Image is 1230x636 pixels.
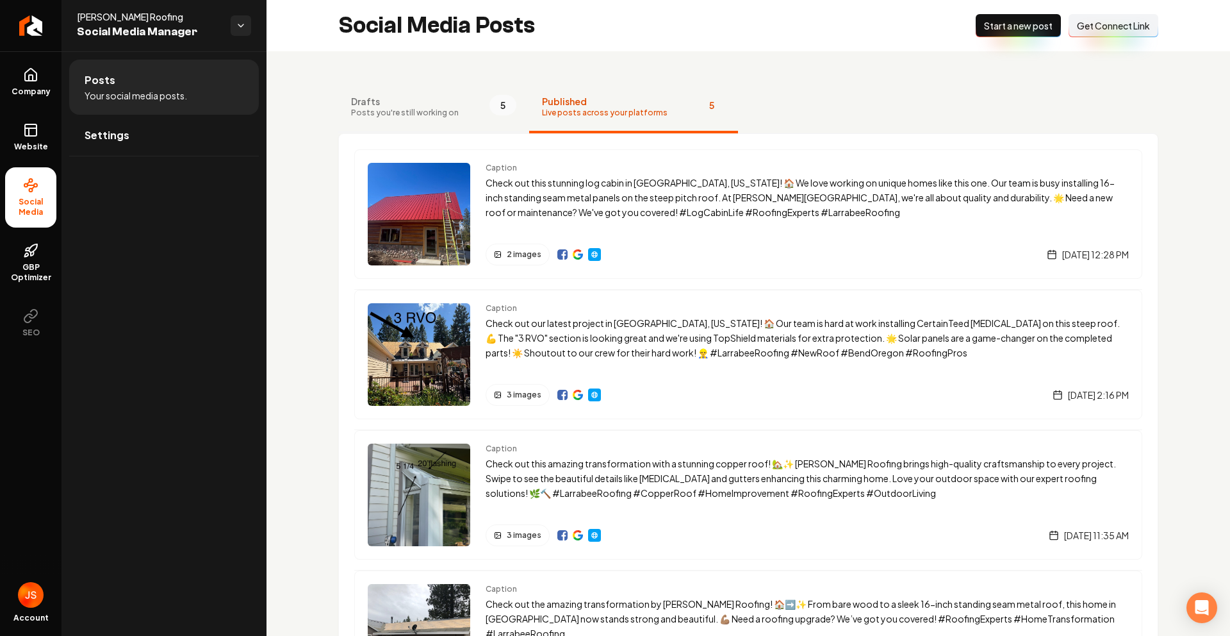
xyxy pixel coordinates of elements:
button: PublishedLive posts across your platforms5 [529,82,738,133]
button: Open user button [18,582,44,608]
span: Posts you're still working on [351,108,459,118]
img: Post preview [368,163,470,265]
span: Company [6,87,56,97]
a: Website [588,248,601,261]
img: Rebolt Logo [19,15,43,36]
img: Website [589,249,600,260]
span: Caption [486,303,1129,314]
a: Post previewCaptionCheck out this amazing transformation with a stunning copper roof! 🏡✨ [PERSON_... [354,430,1142,560]
a: View on Google Business Profile [573,390,583,400]
a: Website [588,389,601,401]
span: [DATE] 2:16 PM [1068,389,1129,401]
img: Website [589,390,600,400]
span: 5 [698,95,725,115]
span: 2 images [507,249,541,260]
span: Posts [85,72,115,88]
span: Caption [486,584,1129,594]
span: 5 [489,95,516,115]
img: Post preview [368,303,470,406]
a: Post previewCaptionCheck out this stunning log cabin in [GEOGRAPHIC_DATA], [US_STATE]! 🏠 We love ... [354,149,1142,279]
a: View on Facebook [557,390,568,400]
img: Google [573,530,583,540]
a: Website [5,112,56,162]
p: Check out this stunning log cabin in [GEOGRAPHIC_DATA], [US_STATE]! 🏠 We love working on unique h... [486,176,1129,219]
button: SEO [5,298,56,348]
span: [DATE] 11:35 AM [1064,529,1129,542]
a: Settings [69,115,259,156]
nav: Tabs [338,82,1158,133]
button: DraftsPosts you're still working on5 [338,82,529,133]
span: Social Media Manager [77,23,220,41]
a: View on Google Business Profile [573,530,583,540]
img: Post preview [368,444,470,546]
p: Check out this amazing transformation with a stunning copper roof! 🏡✨ [PERSON_NAME] Roofing bring... [486,456,1129,500]
p: Check out our latest project in [GEOGRAPHIC_DATA], [US_STATE]! 🏠 Our team is hard at work install... [486,316,1129,360]
img: Facebook [557,530,568,540]
a: Website [588,529,601,542]
a: View on Facebook [557,530,568,540]
span: Your social media posts. [85,89,187,102]
a: Company [5,57,56,107]
img: Facebook [557,390,568,400]
span: GBP Optimizer [5,262,56,283]
span: [DATE] 12:28 PM [1062,248,1129,261]
span: [PERSON_NAME] Roofing [77,10,220,23]
span: Social Media [5,197,56,217]
span: SEO [17,328,45,338]
h2: Social Media Posts [338,13,535,38]
span: Live posts across your platforms [542,108,668,118]
span: Caption [486,163,1129,173]
span: Caption [486,444,1129,454]
a: Post previewCaptionCheck out our latest project in [GEOGRAPHIC_DATA], [US_STATE]! 🏠 Our team is h... [354,289,1142,419]
span: Start a new post [984,19,1053,32]
span: Account [13,613,49,623]
span: 3 images [507,390,541,400]
button: Get Connect Link [1069,14,1158,37]
button: Start a new post [976,14,1061,37]
a: View on Google Business Profile [573,249,583,260]
div: Open Intercom Messenger [1186,592,1217,623]
img: James Shamoun [18,582,44,608]
span: Get Connect Link [1077,19,1150,32]
img: Google [573,249,583,260]
span: Settings [85,128,129,143]
span: 3 images [507,530,541,540]
img: Google [573,390,583,400]
span: Published [542,95,668,108]
span: Drafts [351,95,459,108]
img: Website [589,530,600,540]
a: GBP Optimizer [5,233,56,293]
img: Facebook [557,249,568,260]
a: View on Facebook [557,249,568,260]
span: Website [9,142,53,152]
